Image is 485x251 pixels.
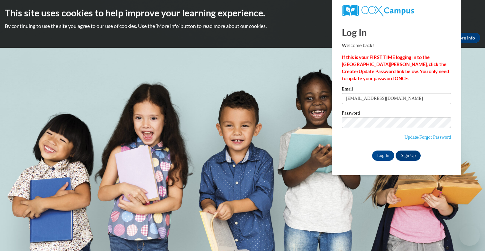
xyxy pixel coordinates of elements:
strong: If this is your FIRST TIME logging in to the [GEOGRAPHIC_DATA][PERSON_NAME], click the Create/Upd... [342,55,449,81]
a: Update/Forgot Password [405,134,451,140]
input: Log In [372,151,395,161]
img: COX Campus [342,5,414,16]
iframe: Button to launch messaging window [459,225,480,246]
p: Welcome back! [342,42,451,49]
a: Sign Up [396,151,421,161]
p: By continuing to use the site you agree to our use of cookies. Use the ‘More info’ button to read... [5,22,480,30]
a: More Info [450,33,480,43]
label: Password [342,111,451,117]
h2: This site uses cookies to help improve your learning experience. [5,6,480,19]
h1: Log In [342,26,451,39]
label: Email [342,87,451,93]
a: COX Campus [342,5,451,16]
